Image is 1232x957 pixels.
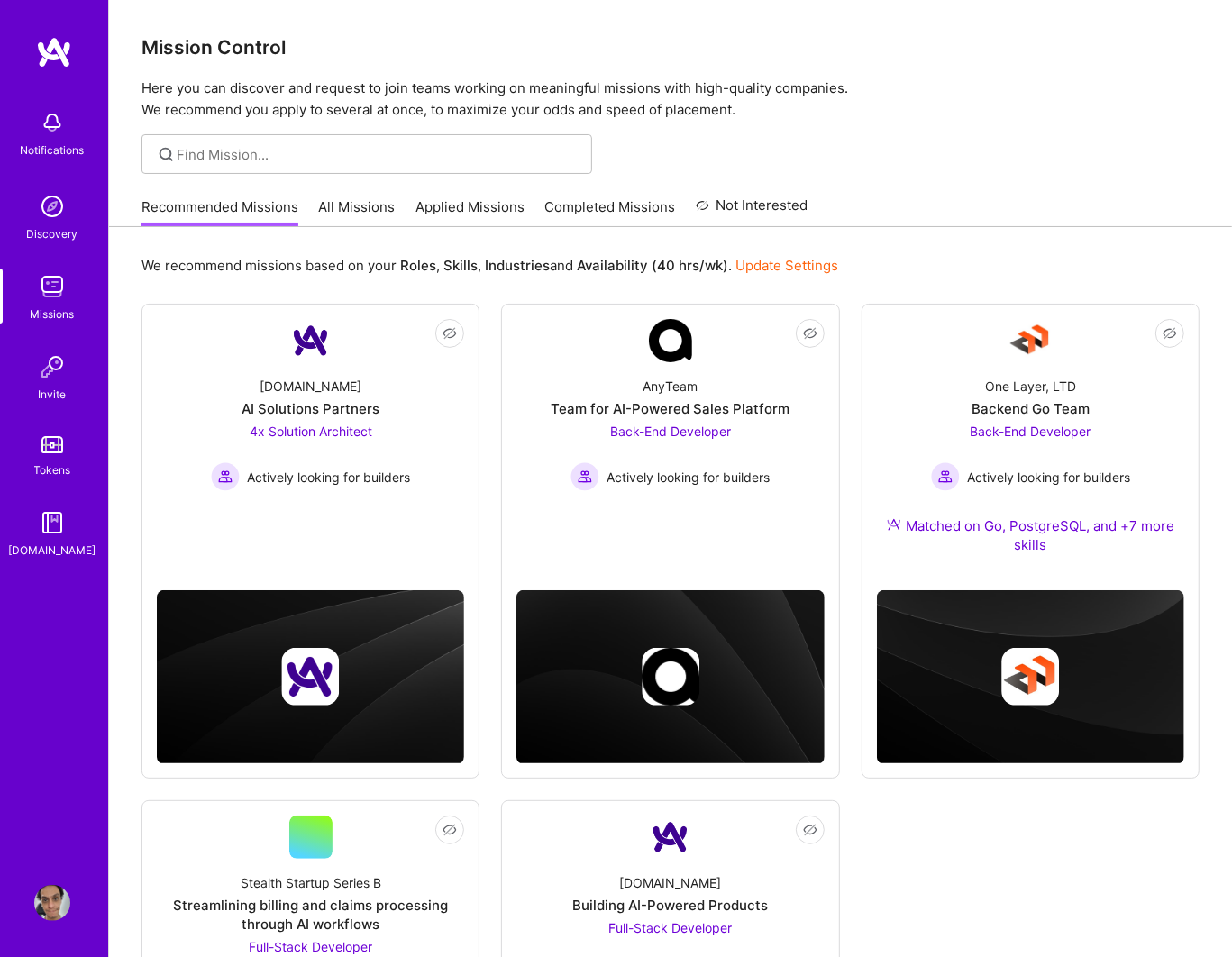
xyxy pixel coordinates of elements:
img: guide book [34,505,70,541]
p: We recommend missions based on your , , and . [141,256,838,275]
div: Missions [31,305,75,324]
img: Actively looking for builders [931,462,960,491]
p: Here you can discover and request to join teams working on meaningful missions with high-quality ... [141,77,1200,121]
b: Roles [400,257,436,274]
img: User Avatar [34,885,70,921]
img: tokens [41,436,63,453]
b: Availability (40 hrs/wk) [577,257,728,274]
img: Company Logo [649,816,692,859]
div: Matched on Go, PostgreSQL, and +7 more skills [877,516,1184,554]
img: Company Logo [649,319,692,362]
div: Team for AI-Powered Sales Platform [551,399,789,418]
i: icon EyeClosed [443,823,457,837]
i: icon EyeClosed [443,326,457,341]
a: Completed Missions [545,197,676,227]
b: Skills [443,257,478,274]
img: Actively looking for builders [570,462,599,491]
div: AnyTeam [643,377,698,396]
div: [DOMAIN_NAME] [619,873,721,892]
span: Full-Stack Developer [249,939,372,954]
div: Discovery [27,224,78,243]
a: Applied Missions [415,197,525,227]
h3: Mission Control [141,36,1200,59]
div: [DOMAIN_NAME] [260,377,361,396]
a: User Avatar [30,885,75,921]
img: Ateam Purple Icon [887,517,901,532]
div: Building AI-Powered Products [572,896,768,915]
span: Full-Stack Developer [608,920,732,935]
b: Industries [485,257,550,274]
img: logo [36,36,72,68]
div: Stealth Startup Series B [241,873,381,892]
img: Actively looking for builders [211,462,240,491]
div: Tokens [34,460,71,479]
div: Backend Go Team [972,399,1090,418]
span: Actively looking for builders [247,468,410,487]
img: Invite [34,349,70,385]
a: All Missions [319,197,396,227]
a: Company LogoOne Layer, LTDBackend Go TeamBack-End Developer Actively looking for buildersActively... [877,319,1184,576]
span: Actively looking for builders [607,468,770,487]
img: cover [877,590,1184,764]
span: 4x Solution Architect [250,424,372,439]
i: icon EyeClosed [1163,326,1177,341]
img: bell [34,105,70,141]
img: Company Logo [1008,319,1052,362]
i: icon SearchGrey [156,144,177,165]
a: Company LogoAnyTeamTeam for AI-Powered Sales PlatformBack-End Developer Actively looking for buil... [516,319,824,534]
input: Find Mission... [178,145,579,164]
div: Streamlining billing and claims processing through AI workflows [157,896,464,934]
i: icon EyeClosed [803,326,817,341]
div: Invite [39,385,67,404]
img: cover [516,590,824,764]
a: Recommended Missions [141,197,298,227]
img: Company logo [1001,648,1059,706]
div: Notifications [21,141,85,159]
img: cover [157,590,464,764]
img: Company logo [282,648,340,706]
i: icon EyeClosed [803,823,817,837]
span: Back-End Developer [970,424,1091,439]
img: discovery [34,188,70,224]
img: Company Logo [289,319,333,362]
span: Back-End Developer [610,424,731,439]
div: AI Solutions Partners [242,399,379,418]
img: teamwork [34,269,70,305]
a: Update Settings [735,257,838,274]
a: Not Interested [696,195,808,227]
div: [DOMAIN_NAME] [9,541,96,560]
a: Company Logo[DOMAIN_NAME]AI Solutions Partners4x Solution Architect Actively looking for builders... [157,319,464,534]
span: Actively looking for builders [967,468,1130,487]
img: Company logo [642,648,699,706]
div: One Layer, LTD [985,377,1076,396]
